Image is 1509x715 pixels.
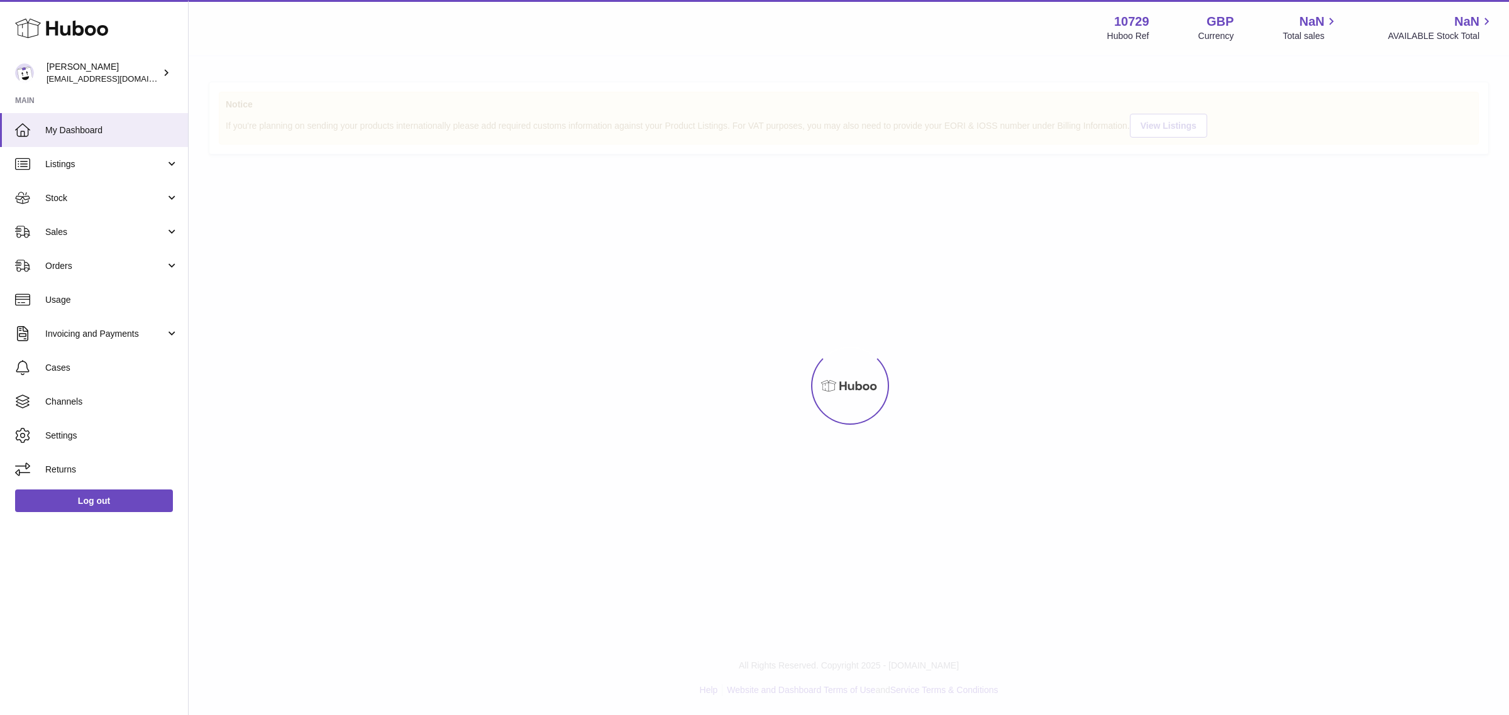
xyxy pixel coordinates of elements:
[45,396,179,408] span: Channels
[1454,13,1479,30] span: NaN
[1114,13,1149,30] strong: 10729
[45,260,165,272] span: Orders
[45,464,179,476] span: Returns
[45,362,179,374] span: Cases
[45,158,165,170] span: Listings
[1198,30,1234,42] div: Currency
[1388,30,1494,42] span: AVAILABLE Stock Total
[1207,13,1234,30] strong: GBP
[47,61,160,85] div: [PERSON_NAME]
[15,489,173,512] a: Log out
[47,74,185,84] span: [EMAIL_ADDRESS][DOMAIN_NAME]
[45,226,165,238] span: Sales
[45,124,179,136] span: My Dashboard
[45,294,179,306] span: Usage
[45,328,165,340] span: Invoicing and Payments
[1107,30,1149,42] div: Huboo Ref
[1299,13,1324,30] span: NaN
[45,192,165,204] span: Stock
[15,63,34,82] img: internalAdmin-10729@internal.huboo.com
[45,430,179,442] span: Settings
[1283,13,1339,42] a: NaN Total sales
[1388,13,1494,42] a: NaN AVAILABLE Stock Total
[1283,30,1339,42] span: Total sales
